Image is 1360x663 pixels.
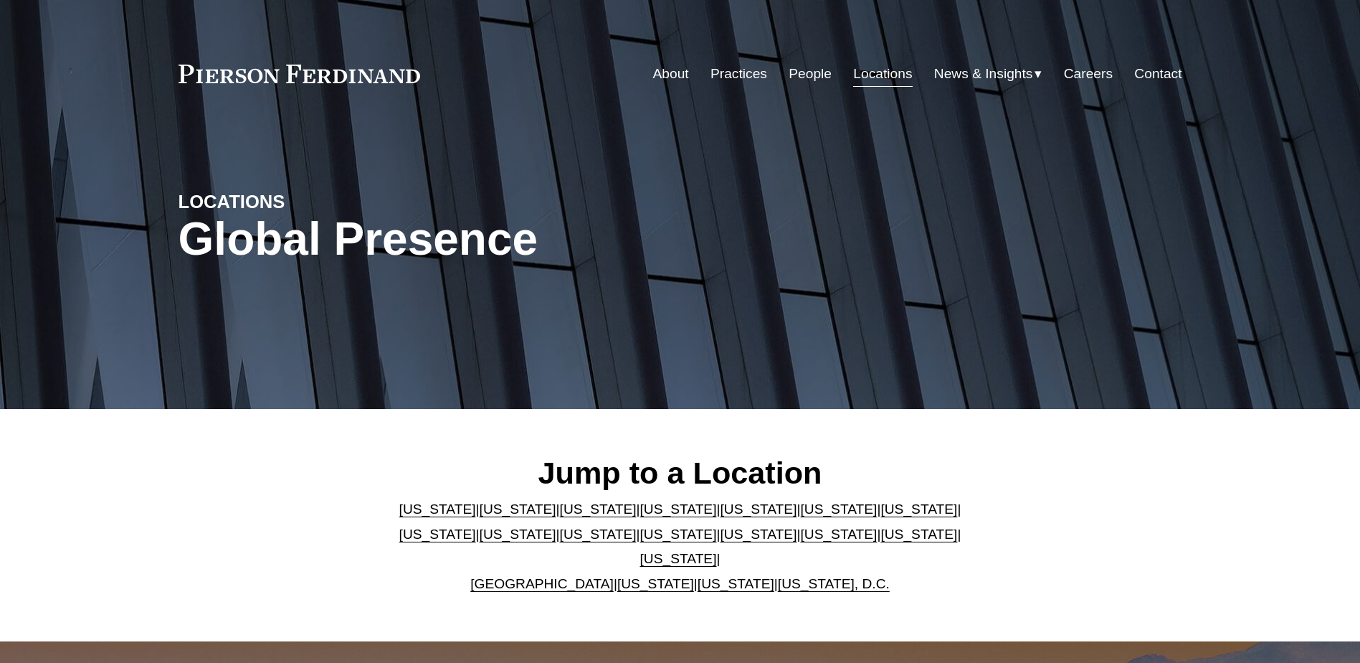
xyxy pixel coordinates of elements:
a: [US_STATE] [560,527,637,542]
a: Careers [1064,60,1113,88]
h2: Jump to a Location [387,454,973,492]
a: [US_STATE] [698,576,774,591]
h4: LOCATIONS [179,190,429,213]
a: [GEOGRAPHIC_DATA] [470,576,614,591]
a: People [789,60,832,88]
a: [US_STATE] [800,502,877,517]
a: [US_STATE] [720,502,796,517]
p: | | | | | | | | | | | | | | | | | | [387,497,973,596]
a: [US_STATE] [480,527,556,542]
a: Locations [853,60,912,88]
a: folder dropdown [934,60,1042,88]
a: [US_STATE] [720,527,796,542]
a: [US_STATE] [399,527,476,542]
a: [US_STATE] [640,502,717,517]
span: News & Insights [934,62,1033,87]
a: About [653,60,689,88]
a: Practices [710,60,767,88]
a: [US_STATE] [617,576,694,591]
a: [US_STATE], D.C. [778,576,890,591]
a: [US_STATE] [880,527,957,542]
a: [US_STATE] [640,551,717,566]
a: Contact [1134,60,1181,88]
a: [US_STATE] [640,527,717,542]
a: [US_STATE] [880,502,957,517]
a: [US_STATE] [399,502,476,517]
a: [US_STATE] [480,502,556,517]
h1: Global Presence [179,213,847,265]
a: [US_STATE] [560,502,637,517]
a: [US_STATE] [800,527,877,542]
